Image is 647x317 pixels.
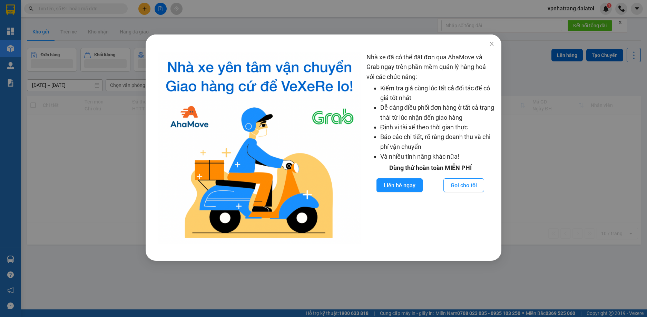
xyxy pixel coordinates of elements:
[376,178,423,192] button: Liên hệ ngay
[489,41,494,47] span: close
[380,152,494,161] li: Và nhiều tính năng khác nữa!
[384,181,415,190] span: Liên hệ ngay
[366,163,494,173] div: Dùng thử hoàn toàn MIỄN PHÍ
[451,181,477,190] span: Gọi cho tôi
[443,178,484,192] button: Gọi cho tôi
[380,132,494,152] li: Báo cáo chi tiết, rõ ràng doanh thu và chi phí vận chuyển
[380,103,494,122] li: Dễ dàng điều phối đơn hàng ở tất cả trạng thái từ lúc nhận đến giao hàng
[380,122,494,132] li: Định vị tài xế theo thời gian thực
[482,34,501,54] button: Close
[380,83,494,103] li: Kiểm tra giá cùng lúc tất cả đối tác để có giá tốt nhất
[158,52,361,244] img: logo
[366,52,494,244] div: Nhà xe đã có thể đặt đơn qua AhaMove và Grab ngay trên phần mềm quản lý hàng hoá với các chức năng:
